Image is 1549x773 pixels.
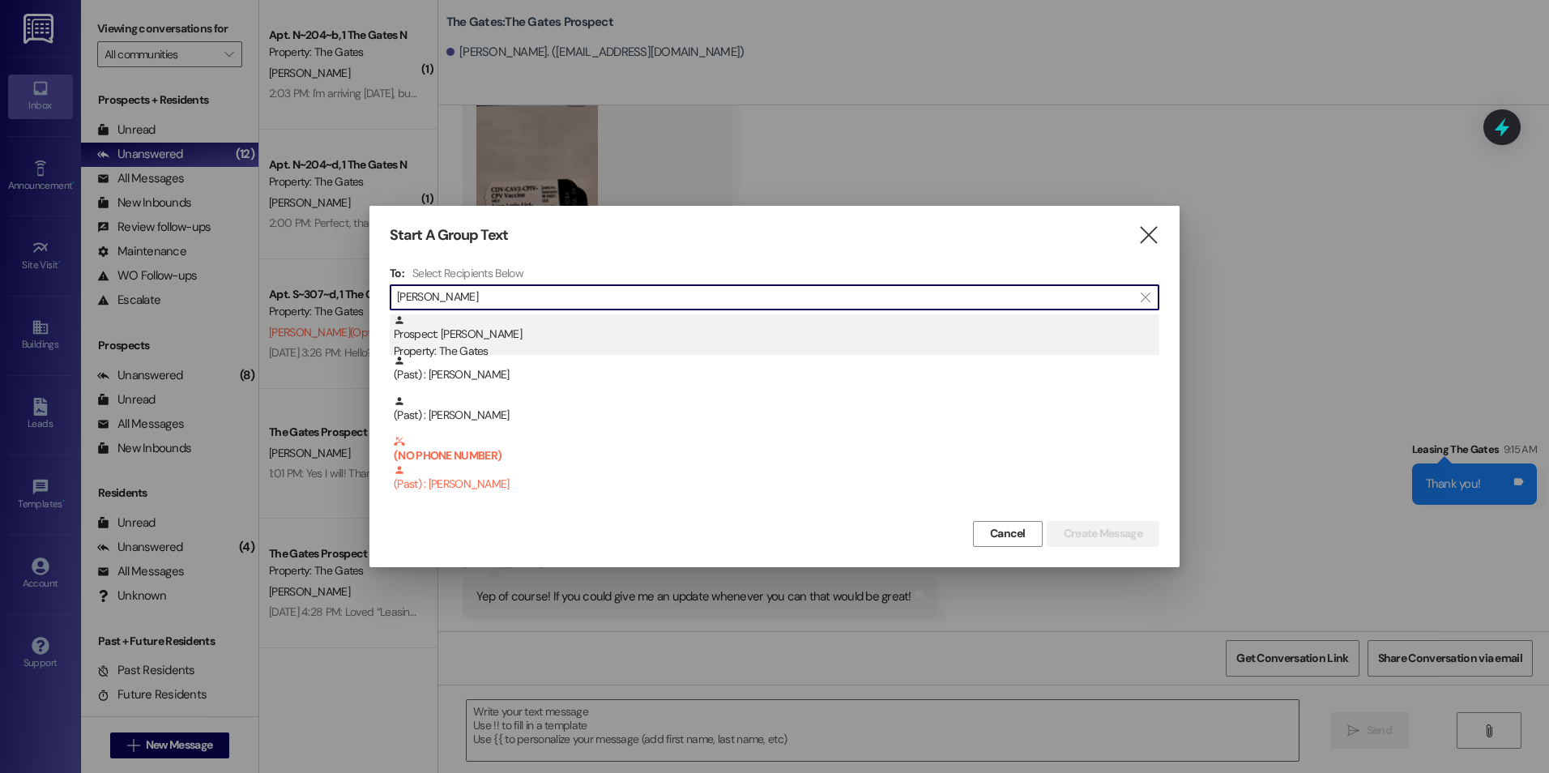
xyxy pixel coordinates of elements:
[390,266,404,280] h3: To:
[394,395,1159,424] div: (Past) : [PERSON_NAME]
[1064,525,1142,542] span: Create Message
[412,266,523,280] h4: Select Recipients Below
[990,525,1026,542] span: Cancel
[1133,285,1159,310] button: Clear text
[390,436,1159,476] div: (NO PHONE NUMBER) (Past) : [PERSON_NAME]
[394,355,1159,383] div: (Past) : [PERSON_NAME]
[394,436,1159,493] div: (Past) : [PERSON_NAME]
[390,314,1159,355] div: Prospect: [PERSON_NAME]Property: The Gates
[390,395,1159,436] div: (Past) : [PERSON_NAME]
[397,286,1133,309] input: Search for any contact or apartment
[1047,521,1159,547] button: Create Message
[390,226,508,245] h3: Start A Group Text
[1141,291,1150,304] i: 
[973,521,1043,547] button: Cancel
[1137,227,1159,244] i: 
[390,355,1159,395] div: (Past) : [PERSON_NAME]
[394,314,1159,361] div: Prospect: [PERSON_NAME]
[394,343,1159,360] div: Property: The Gates
[394,436,1159,463] b: (NO PHONE NUMBER)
